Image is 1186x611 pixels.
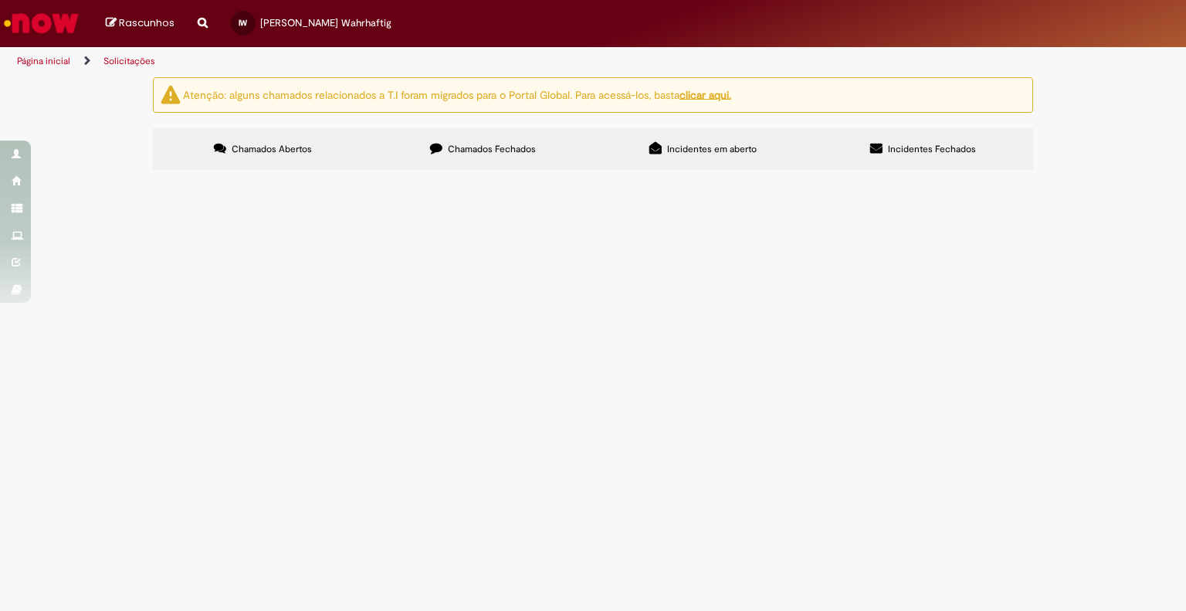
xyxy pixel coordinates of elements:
span: IW [239,18,247,28]
a: Rascunhos [106,16,175,31]
span: Incidentes em aberto [667,143,757,155]
span: Incidentes Fechados [888,143,976,155]
span: Chamados Fechados [448,143,536,155]
ng-bind-html: Atenção: alguns chamados relacionados a T.I foram migrados para o Portal Global. Para acessá-los,... [183,87,731,101]
a: Solicitações [103,55,155,67]
span: [PERSON_NAME] Wahrhaftig [260,16,391,29]
span: Chamados Abertos [232,143,312,155]
ul: Trilhas de página [12,47,779,76]
a: clicar aqui. [679,87,731,101]
span: Rascunhos [119,15,175,30]
a: Página inicial [17,55,70,67]
img: ServiceNow [2,8,81,39]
